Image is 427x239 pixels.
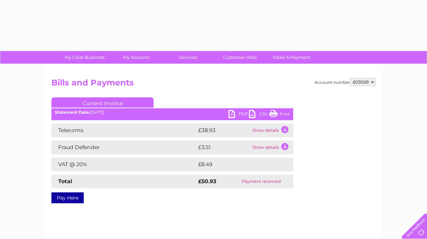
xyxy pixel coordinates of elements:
b: Statement Date: [55,110,90,115]
td: Show details [251,141,293,154]
td: £38.93 [196,124,251,137]
a: Print [269,110,290,120]
td: Show details [251,124,293,137]
a: Make A Payment [264,51,320,64]
a: My Account [108,51,164,64]
td: Telecoms [51,124,196,137]
td: VAT @ 20% [51,158,196,171]
td: Payment received [229,175,293,188]
div: [DATE] [51,110,293,115]
strong: £50.93 [198,178,216,185]
a: My Clear Business [57,51,113,64]
a: Services [160,51,216,64]
a: Current Invoice [51,97,154,108]
a: Pay Here [51,192,84,203]
strong: Total [58,178,72,185]
td: Fraud Defender [51,141,196,154]
h2: Bills and Payments [51,78,376,91]
a: Customer Help [212,51,268,64]
a: CSV [249,110,269,120]
div: Account number [315,78,376,86]
a: PDF [228,110,249,120]
td: £3.51 [196,141,251,154]
td: £8.49 [196,158,278,171]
